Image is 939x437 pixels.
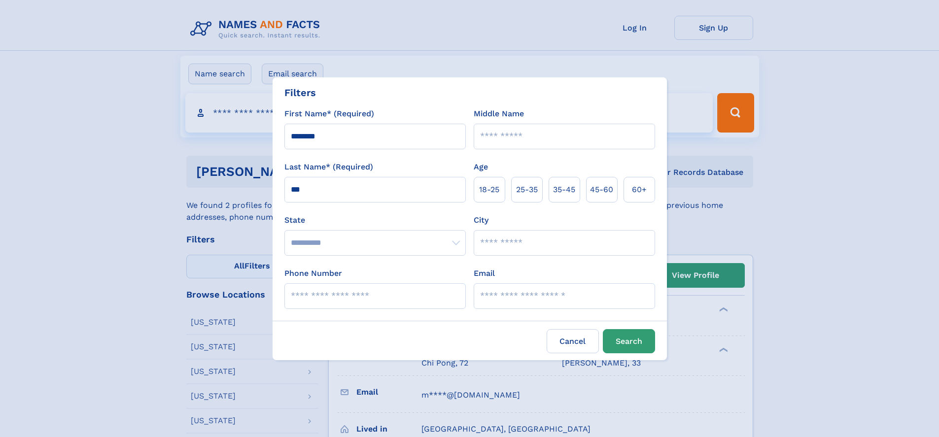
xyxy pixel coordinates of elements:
[479,184,499,196] span: 18‑25
[474,108,524,120] label: Middle Name
[284,268,342,279] label: Phone Number
[553,184,575,196] span: 35‑45
[603,329,655,353] button: Search
[474,161,488,173] label: Age
[516,184,538,196] span: 25‑35
[474,268,495,279] label: Email
[547,329,599,353] label: Cancel
[632,184,647,196] span: 60+
[284,161,373,173] label: Last Name* (Required)
[474,214,488,226] label: City
[284,214,466,226] label: State
[590,184,613,196] span: 45‑60
[284,85,316,100] div: Filters
[284,108,374,120] label: First Name* (Required)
